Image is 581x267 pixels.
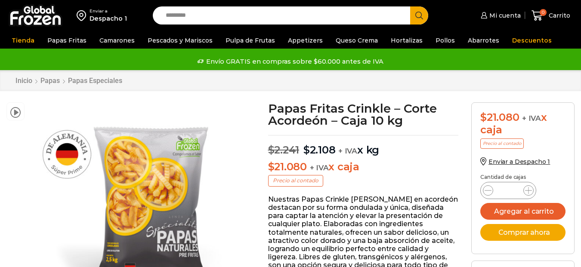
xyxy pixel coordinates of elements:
[143,32,217,49] a: Pescados y Mariscos
[488,158,550,166] span: Enviar a Despacho 1
[480,158,550,166] a: Enviar a Despacho 1
[68,77,123,85] a: Papas Especiales
[77,8,90,23] img: address-field-icon.svg
[268,161,459,173] p: x caja
[338,147,357,155] span: + IVA
[15,77,123,85] nav: Breadcrumb
[540,9,547,16] span: 0
[331,32,382,49] a: Queso Crema
[500,184,516,196] input: Product quantity
[464,32,504,49] a: Abarrotes
[303,144,310,156] span: $
[268,102,459,126] h1: Papas Fritas Crinkle – Corte Acordeón – Caja 10 kg
[268,160,307,173] bdi: 21.080
[508,32,556,49] a: Descuentos
[386,32,427,49] a: Hortalizas
[268,135,459,157] p: x kg
[487,11,521,20] span: Mi cuenta
[310,163,329,172] span: + IVA
[529,6,572,26] a: 0 Carrito
[303,144,336,156] bdi: 2.108
[547,11,570,20] span: Carrito
[480,224,566,241] button: Comprar ahora
[479,7,521,24] a: Mi cuenta
[90,14,127,23] div: Despacho 1
[480,174,566,180] p: Cantidad de cajas
[40,77,60,85] a: Papas
[410,6,428,25] button: Search button
[284,32,327,49] a: Appetizers
[90,8,127,14] div: Enviar a
[480,203,566,220] button: Agregar al carrito
[522,114,541,123] span: + IVA
[480,111,519,123] bdi: 21.080
[221,32,279,49] a: Pulpa de Frutas
[95,32,139,49] a: Camarones
[43,32,91,49] a: Papas Fritas
[268,144,275,156] span: $
[268,175,323,186] p: Precio al contado
[480,111,487,123] span: $
[268,144,300,156] bdi: 2.241
[431,32,459,49] a: Pollos
[7,32,39,49] a: Tienda
[480,111,566,136] div: x caja
[480,138,524,149] p: Precio al contado
[15,77,33,85] a: Inicio
[268,160,275,173] span: $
